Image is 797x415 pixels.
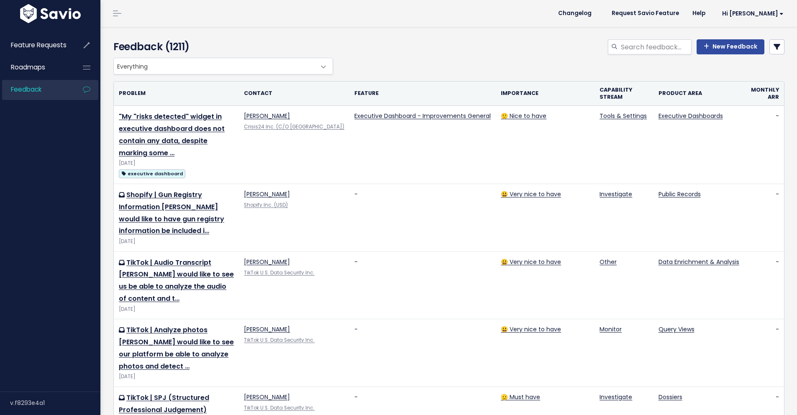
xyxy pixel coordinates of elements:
[113,58,333,74] span: Everything
[119,159,234,168] div: [DATE]
[600,393,632,401] a: Investigate
[119,190,224,236] a: Shopify | Gun Registry Information [PERSON_NAME] would like to have gun registry information be i...
[119,325,234,371] a: TikTok | Analyze photos [PERSON_NAME] would like to see our platform be able to analyze photos an...
[501,325,561,333] a: 😃 Very nice to have
[244,325,290,333] a: [PERSON_NAME]
[10,392,100,414] div: v.f8293e4a1
[501,258,561,266] a: 😃 Very nice to have
[113,39,329,54] h4: Feedback (1211)
[501,393,540,401] a: 🫡 Must have
[496,82,595,106] th: Importance
[501,112,546,120] a: 🙂 Nice to have
[2,80,69,99] a: Feedback
[558,10,592,16] span: Changelog
[119,372,234,381] div: [DATE]
[659,393,682,401] a: Dossiers
[119,258,234,303] a: TikTok | Audio Transcript [PERSON_NAME] would like to see us be able to analyze the audio of cont...
[244,190,290,198] a: [PERSON_NAME]
[659,325,694,333] a: Query Views
[620,39,692,54] input: Search feedback...
[605,7,686,20] a: Request Savio Feature
[119,237,234,246] div: [DATE]
[239,82,349,106] th: Contact
[244,202,288,208] a: Shopify Inc. (USD)
[349,82,496,106] th: Feature
[244,269,315,276] a: TikTok U.S. Data Security Inc.
[244,258,290,266] a: [PERSON_NAME]
[600,325,622,333] a: Monitor
[653,82,744,106] th: Product Area
[600,190,632,198] a: Investigate
[744,82,784,106] th: Monthly ARR
[244,337,315,343] a: TikTok U.S. Data Security Inc.
[501,190,561,198] a: 😃 Very nice to have
[349,319,496,387] td: -
[119,169,185,178] span: executive dashboard
[697,39,764,54] a: New Feedback
[686,7,712,20] a: Help
[349,184,496,252] td: -
[712,7,790,20] a: Hi [PERSON_NAME]
[659,258,739,266] a: Data Enrichment & Analysis
[744,319,784,387] td: -
[114,82,239,106] th: Problem
[600,112,647,120] a: Tools & Settings
[244,123,344,130] a: Crisis24 Inc. (C/O [GEOGRAPHIC_DATA])
[744,106,784,184] td: -
[722,10,784,17] span: Hi [PERSON_NAME]
[114,58,316,74] span: Everything
[244,393,290,401] a: [PERSON_NAME]
[2,58,69,77] a: Roadmaps
[744,184,784,252] td: -
[744,251,784,319] td: -
[354,112,491,120] a: Executive Dashboard - Improvements General
[119,112,225,157] a: "My "risks detected" widget in executive dashboard does not contain any data, despite marking some …
[11,63,45,72] span: Roadmaps
[349,251,496,319] td: -
[119,305,234,314] div: [DATE]
[659,190,701,198] a: Public Records
[595,82,653,106] th: Capability stream
[600,258,617,266] a: Other
[11,85,41,94] span: Feedback
[659,112,723,120] a: Executive Dashboards
[11,41,67,49] span: Feature Requests
[244,112,290,120] a: [PERSON_NAME]
[119,168,185,179] a: executive dashboard
[18,4,83,23] img: logo-white.9d6f32f41409.svg
[244,405,315,411] a: TikTok U.S. Data Security Inc.
[2,36,69,55] a: Feature Requests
